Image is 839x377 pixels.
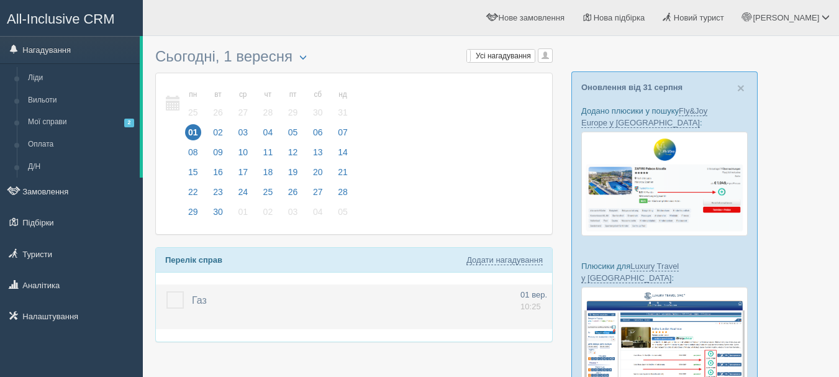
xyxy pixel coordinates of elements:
a: 16 [206,165,230,185]
a: 19 [281,165,305,185]
small: ср [235,89,251,100]
a: 26 [281,185,305,205]
span: 11 [260,144,276,160]
a: 18 [256,165,280,185]
span: 26 [285,184,301,200]
a: нд 31 [331,83,351,125]
span: 20 [310,164,326,180]
span: 03 [285,204,301,220]
span: 30 [210,204,226,220]
span: 18 [260,164,276,180]
span: 05 [285,124,301,140]
span: 15 [185,164,201,180]
span: 01 вер. [520,290,547,299]
span: 07 [335,124,351,140]
a: вт 26 [206,83,230,125]
a: Мої справи2 [22,111,140,134]
span: 10 [235,144,251,160]
small: пт [285,89,301,100]
span: Нова підбірка [594,13,645,22]
span: 13 [310,144,326,160]
span: 29 [185,204,201,220]
span: 26 [210,104,226,120]
span: 06 [310,124,326,140]
a: 10 [231,145,255,165]
span: 04 [310,204,326,220]
a: Оплата [22,134,140,156]
span: Новий турист [674,13,724,22]
span: 24 [235,184,251,200]
span: 27 [310,184,326,200]
span: 01 [235,204,251,220]
a: Оновлення від 31 серпня [581,83,683,92]
span: 04 [260,124,276,140]
span: 14 [335,144,351,160]
img: fly-joy-de-proposal-crm-for-travel-agency.png [581,132,748,236]
a: 22 [181,185,205,205]
span: [PERSON_NAME] [753,13,819,22]
a: ср 27 [231,83,255,125]
small: нд [335,89,351,100]
span: 05 [335,204,351,220]
a: 05 [281,125,305,145]
a: 08 [181,145,205,165]
a: 14 [331,145,351,165]
span: 2 [124,119,134,127]
a: сб 30 [306,83,330,125]
a: 28 [331,185,351,205]
span: 29 [285,104,301,120]
a: 20 [306,165,330,185]
a: 11 [256,145,280,165]
span: 30 [310,104,326,120]
a: 30 [206,205,230,225]
span: 21 [335,164,351,180]
a: 09 [206,145,230,165]
span: Газ [192,295,207,306]
a: 24 [231,185,255,205]
h3: Сьогодні, 1 вересня [155,48,553,66]
a: 23 [206,185,230,205]
a: 12 [281,145,305,165]
button: Close [737,81,745,94]
a: 01 вер. 10:25 [520,289,547,312]
p: Плюсики для : [581,260,748,284]
a: 25 [256,185,280,205]
span: 23 [210,184,226,200]
a: 21 [331,165,351,185]
span: 02 [210,124,226,140]
span: 16 [210,164,226,180]
span: 22 [185,184,201,200]
a: пт 29 [281,83,305,125]
small: сб [310,89,326,100]
a: чт 28 [256,83,280,125]
a: 13 [306,145,330,165]
span: Нове замовлення [499,13,565,22]
span: 10:25 [520,302,541,311]
small: пн [185,89,201,100]
span: 28 [335,184,351,200]
span: 03 [235,124,251,140]
span: 27 [235,104,251,120]
a: 29 [181,205,205,225]
a: 06 [306,125,330,145]
a: 03 [231,125,255,145]
a: Додати нагадування [466,255,543,265]
span: Усі нагадування [476,52,531,60]
a: пн 25 [181,83,205,125]
a: 15 [181,165,205,185]
a: 02 [256,205,280,225]
a: 17 [231,165,255,185]
span: 25 [260,184,276,200]
a: 07 [331,125,351,145]
span: All-Inclusive CRM [7,11,115,27]
a: 02 [206,125,230,145]
a: 04 [256,125,280,145]
a: 03 [281,205,305,225]
span: 01 [185,124,201,140]
p: Додано плюсики у пошуку : [581,105,748,129]
span: × [737,81,745,95]
span: 19 [285,164,301,180]
a: 05 [331,205,351,225]
a: Д/Н [22,156,140,178]
a: 01 [181,125,205,145]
